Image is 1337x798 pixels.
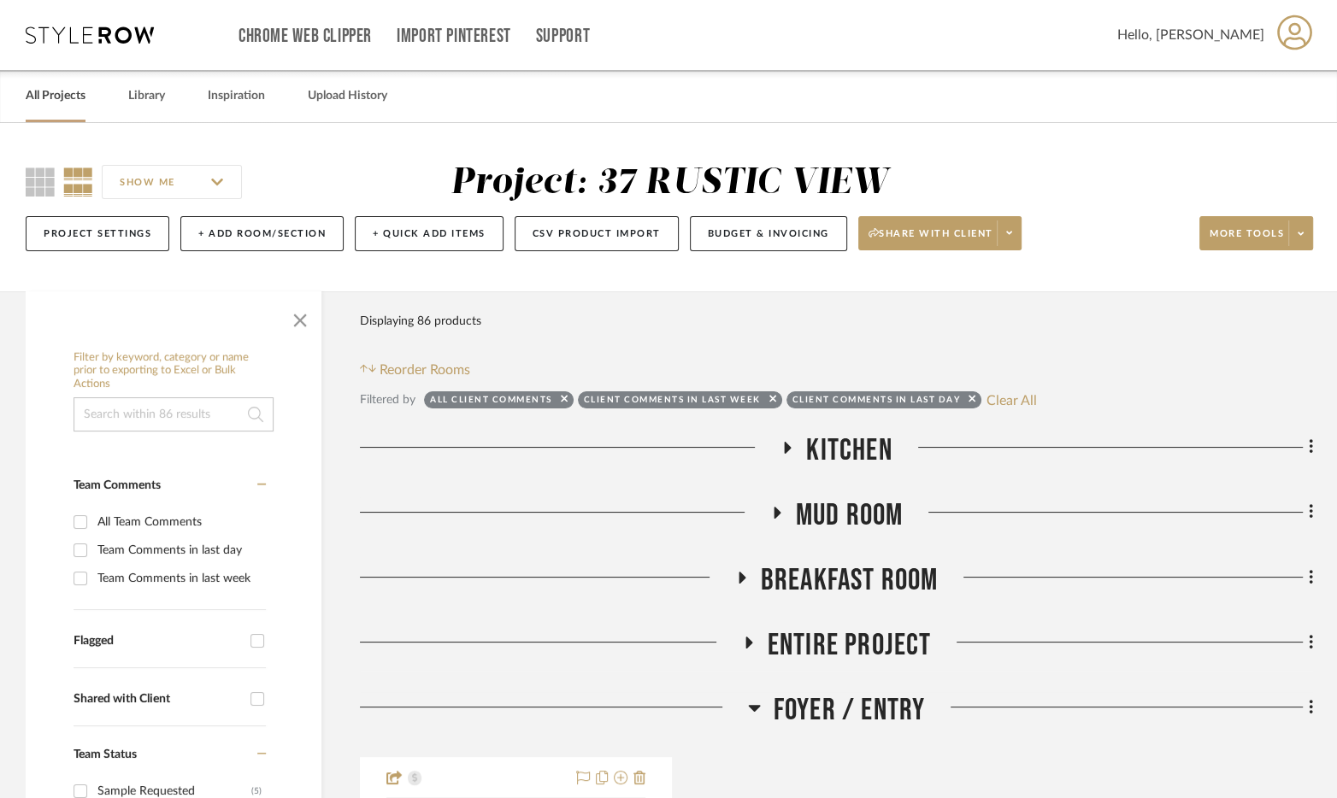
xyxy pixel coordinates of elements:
[690,216,847,251] button: Budget & Invoicing
[1210,227,1284,253] span: More tools
[806,432,892,469] span: Kitchen
[869,227,993,253] span: Share with client
[97,537,262,564] div: Team Comments in last day
[1199,216,1313,250] button: More tools
[774,692,926,729] span: Foyer / Entry
[239,29,372,44] a: Chrome Web Clipper
[515,216,679,251] button: CSV Product Import
[74,634,242,648] div: Flagged
[74,692,242,707] div: Shared with Client
[74,748,137,760] span: Team Status
[97,508,262,536] div: All Team Comments
[430,394,552,411] div: All Client Comments
[536,29,590,44] a: Support
[355,216,504,251] button: + Quick Add Items
[796,497,904,534] span: Mud Room
[74,397,274,431] input: Search within 86 results
[584,394,761,411] div: Client Comments in last week
[451,165,889,201] div: Project: 37 RUSTIC VIEW
[283,300,317,334] button: Close
[380,360,470,380] span: Reorder Rooms
[360,304,481,338] div: Displaying 86 products
[986,389,1036,411] button: Clear All
[74,479,161,491] span: Team Comments
[208,85,265,108] a: Inspiration
[397,29,511,44] a: Import Pinterest
[768,627,932,664] span: Entire Project
[360,390,415,409] div: Filtered by
[180,216,344,251] button: + Add Room/Section
[761,562,939,599] span: Breakfast Room
[1117,25,1264,45] span: Hello, [PERSON_NAME]
[74,351,274,391] h6: Filter by keyword, category or name prior to exporting to Excel or Bulk Actions
[858,216,1022,250] button: Share with client
[97,565,262,592] div: Team Comments in last week
[26,85,85,108] a: All Projects
[128,85,165,108] a: Library
[308,85,387,108] a: Upload History
[26,216,169,251] button: Project Settings
[360,360,470,380] button: Reorder Rooms
[792,394,961,411] div: Client Comments in last day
